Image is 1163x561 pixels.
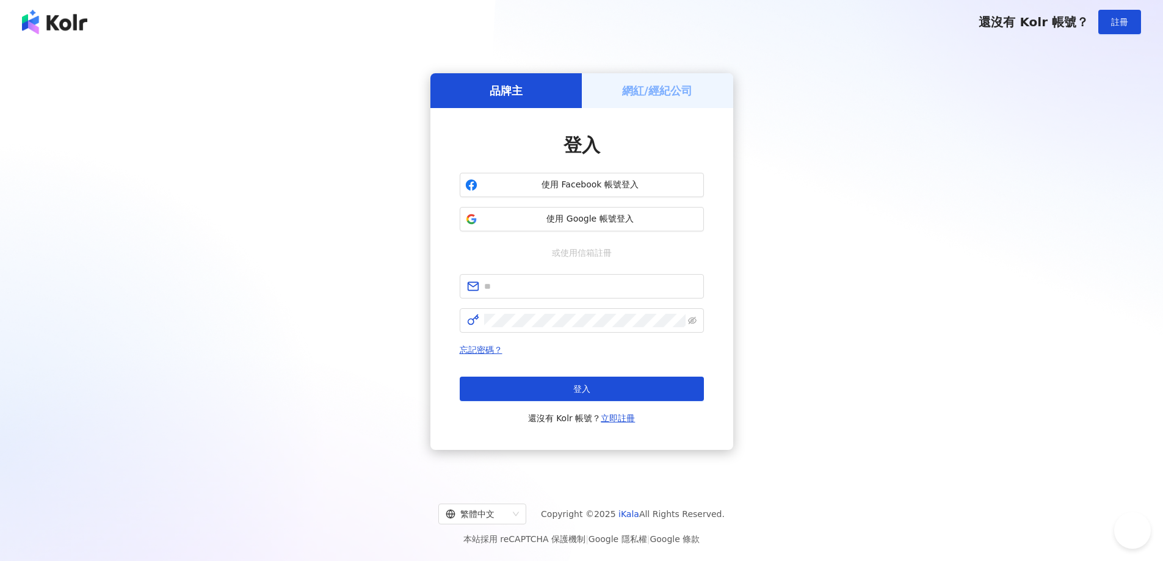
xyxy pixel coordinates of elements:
[622,83,692,98] h5: 網紅/經紀公司
[1098,10,1141,34] button: 註冊
[541,507,725,521] span: Copyright © 2025 All Rights Reserved.
[490,83,523,98] h5: 品牌主
[460,207,704,231] button: 使用 Google 帳號登入
[589,534,647,544] a: Google 隱私權
[460,377,704,401] button: 登入
[618,509,639,519] a: iKala
[1114,512,1151,549] iframe: Help Scout Beacon - Open
[482,179,698,191] span: 使用 Facebook 帳號登入
[482,213,698,225] span: 使用 Google 帳號登入
[585,534,589,544] span: |
[460,173,704,197] button: 使用 Facebook 帳號登入
[446,504,508,524] div: 繁體中文
[563,134,600,156] span: 登入
[543,246,620,259] span: 或使用信箱註冊
[647,534,650,544] span: |
[979,15,1089,29] span: 還沒有 Kolr 帳號？
[601,413,635,423] a: 立即註冊
[650,534,700,544] a: Google 條款
[1111,17,1128,27] span: 註冊
[22,10,87,34] img: logo
[573,384,590,394] span: 登入
[528,411,636,425] span: 還沒有 Kolr 帳號？
[463,532,700,546] span: 本站採用 reCAPTCHA 保護機制
[688,316,697,325] span: eye-invisible
[460,345,502,355] a: 忘記密碼？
